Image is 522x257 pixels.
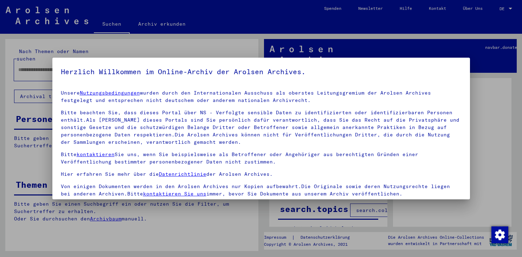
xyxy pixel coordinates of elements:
[61,89,462,104] p: Unsere wurden durch den Internationalen Ausschuss als oberstes Leitungsgremium der Arolsen Archiv...
[61,109,462,146] p: Bitte beachten Sie, dass dieses Portal über NS - Verfolgte sensible Daten zu identifizierten oder...
[61,151,462,166] p: Bitte Sie uns, wenn Sie beispielsweise als Betroffener oder Angehöriger aus berechtigten Gründen ...
[491,226,508,243] img: Zustimmung ändern
[61,66,462,77] h5: Herzlich Willkommen im Online-Archiv der Arolsen Archives.
[77,151,115,158] a: kontaktieren
[61,171,462,178] p: Hier erfahren Sie mehr über die der Arolsen Archives.
[61,183,462,198] p: Von einigen Dokumenten werden in den Arolsen Archives nur Kopien aufbewahrt.Die Originale sowie d...
[143,191,206,197] a: kontaktieren Sie uns
[159,171,206,177] a: Datenrichtlinie
[80,90,140,96] a: Nutzungsbedingungen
